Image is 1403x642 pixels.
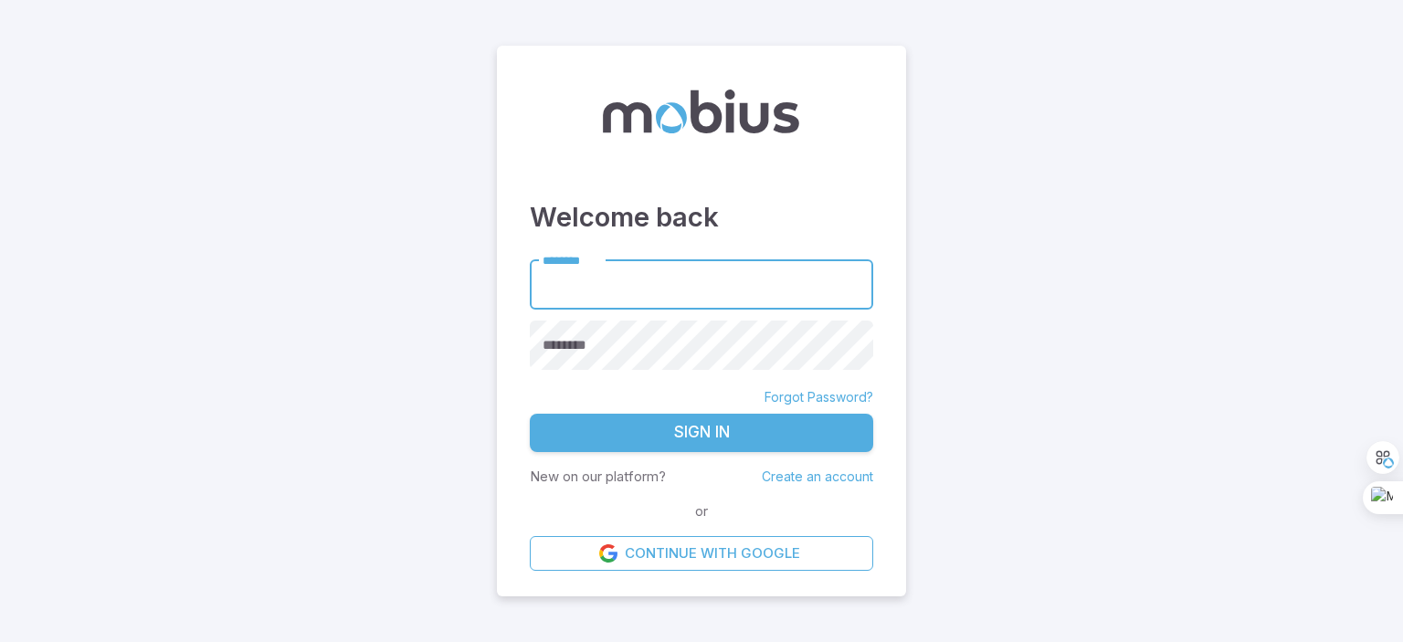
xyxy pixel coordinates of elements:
[765,388,873,406] a: Forgot Password?
[691,501,712,521] span: or
[530,467,666,487] p: New on our platform?
[762,468,873,484] a: Create an account
[530,536,873,571] a: Continue with Google
[530,197,873,237] h3: Welcome back
[530,414,873,452] button: Sign In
